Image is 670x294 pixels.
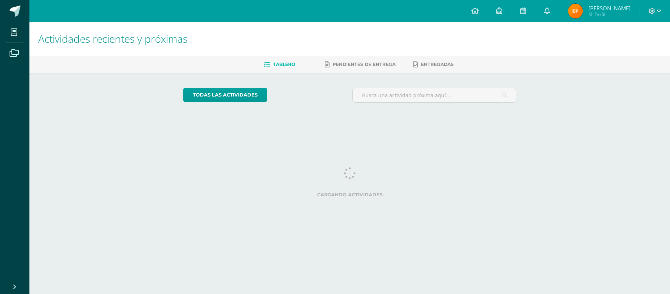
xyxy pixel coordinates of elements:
a: Entregadas [413,59,454,70]
a: Pendientes de entrega [325,59,396,70]
span: Actividades recientes y próximas [38,32,188,46]
a: todas las Actividades [183,88,267,102]
span: Entregadas [421,62,454,67]
span: Pendientes de entrega [333,62,396,67]
span: Tablero [273,62,295,67]
input: Busca una actividad próxima aquí... [353,88,516,102]
span: [PERSON_NAME] [588,4,631,12]
label: Cargando actividades [183,192,516,197]
span: Mi Perfil [588,11,631,17]
a: Tablero [264,59,295,70]
img: f8af5b44fb0e328c35fa8b041e684c34.png [568,4,583,18]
